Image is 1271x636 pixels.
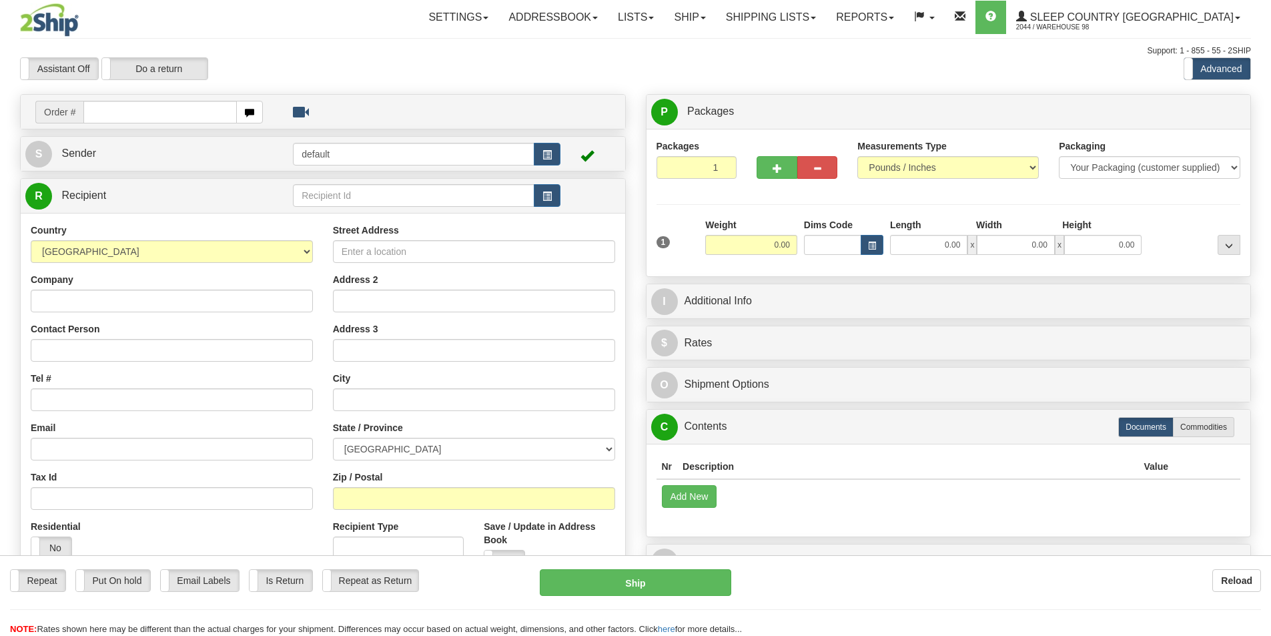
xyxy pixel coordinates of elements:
[651,371,1246,398] a: OShipment Options
[857,139,947,153] label: Measurements Type
[1062,218,1092,232] label: Height
[333,520,399,533] label: Recipient Type
[651,548,1246,575] a: RReturn Shipment
[705,218,736,232] label: Weight
[35,101,83,123] span: Order #
[716,1,826,34] a: Shipping lists
[20,45,1251,57] div: Support: 1 - 855 - 55 - 2SHIP
[826,1,904,34] a: Reports
[31,421,55,434] label: Email
[976,218,1002,232] label: Width
[1027,11,1234,23] span: Sleep Country [GEOGRAPHIC_DATA]
[651,330,1246,357] a: $Rates
[1138,454,1174,479] th: Value
[651,99,678,125] span: P
[25,140,293,168] a: S Sender
[333,240,615,263] input: Enter a location
[662,485,717,508] button: Add New
[20,3,79,37] img: logo2044.jpg
[651,549,678,575] span: R
[1016,21,1116,34] span: 2044 / Warehouse 98
[31,322,99,336] label: Contact Person
[1055,235,1064,255] span: x
[10,624,37,634] span: NOTE:
[651,413,1246,440] a: CContents
[608,1,664,34] a: Lists
[890,218,921,232] label: Length
[11,570,65,591] label: Repeat
[333,372,350,385] label: City
[323,570,418,591] label: Repeat as Return
[250,570,312,591] label: Is Return
[687,105,734,117] span: Packages
[418,1,498,34] a: Settings
[651,288,678,315] span: I
[333,322,378,336] label: Address 3
[657,236,671,248] span: 1
[21,58,98,79] label: Assistant Off
[1218,235,1240,255] div: ...
[498,1,608,34] a: Addressbook
[333,470,383,484] label: Zip / Postal
[333,273,378,286] label: Address 2
[31,273,73,286] label: Company
[1173,417,1234,437] label: Commodities
[1006,1,1250,34] a: Sleep Country [GEOGRAPHIC_DATA] 2044 / Warehouse 98
[61,147,96,159] span: Sender
[651,98,1246,125] a: P Packages
[31,224,67,237] label: Country
[1118,417,1174,437] label: Documents
[658,624,675,634] a: here
[31,372,51,385] label: Tel #
[293,184,534,207] input: Recipient Id
[1184,58,1250,79] label: Advanced
[333,224,399,237] label: Street Address
[484,520,614,547] label: Save / Update in Address Book
[333,421,403,434] label: State / Province
[1221,575,1252,586] b: Reload
[25,182,264,210] a: R Recipient
[61,190,106,201] span: Recipient
[25,141,52,168] span: S
[1059,139,1106,153] label: Packaging
[664,1,715,34] a: Ship
[651,330,678,356] span: $
[484,551,524,572] label: No
[677,454,1138,479] th: Description
[76,570,150,591] label: Put On hold
[657,139,700,153] label: Packages
[31,520,81,533] label: Residential
[102,58,207,79] label: Do a return
[651,372,678,398] span: O
[651,414,678,440] span: C
[967,235,977,255] span: x
[657,454,678,479] th: Nr
[651,288,1246,315] a: IAdditional Info
[540,569,731,596] button: Ship
[804,218,853,232] label: Dims Code
[293,143,534,166] input: Sender Id
[31,537,71,559] label: No
[1240,250,1270,386] iframe: chat widget
[31,470,57,484] label: Tax Id
[161,570,239,591] label: Email Labels
[1212,569,1261,592] button: Reload
[25,183,52,210] span: R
